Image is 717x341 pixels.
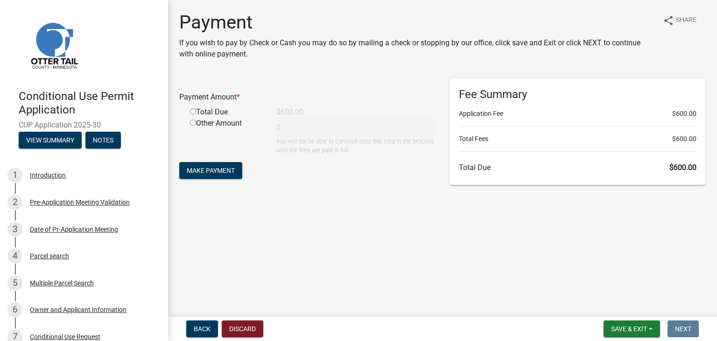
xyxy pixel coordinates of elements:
li: Application Fee [459,109,696,119]
button: shareShare [655,11,704,29]
div: Owner and Applicant Information [30,306,127,313]
span: Back [194,325,211,333]
span: Make Payment [187,167,235,174]
div: Conditional Use Request [30,334,100,340]
h6: Fee Summary [459,88,696,101]
i: share [663,15,674,26]
span: $600.00 [669,163,696,172]
span: Save & Exit [611,325,647,333]
button: Discard [222,320,263,337]
wm-modal-confirm: Notes [85,137,121,144]
button: Make Payment [179,162,242,179]
button: Back [186,320,218,337]
button: View Summary [19,132,82,149]
img: Otter Tail County, Minnesota [19,10,89,80]
p: If you wish to pay by Check or Cash you may do so by mailing a check or stopping by our office, c... [179,37,655,60]
div: Multiple Parcel Search [30,280,94,286]
div: 5 [7,276,22,291]
div: Total Due [183,107,269,118]
span: $600.00 [672,109,696,119]
div: Introduction [30,172,66,178]
wm-modal-confirm: Summary [19,137,82,144]
button: Save & Exit [604,320,660,337]
div: Date of Pr-Application Meeting [30,226,118,233]
h4: Conditional Use Permit Application [19,90,161,117]
span: CUP Application 2025-30 [19,121,149,129]
div: Other Amount [183,118,269,155]
h6: Total Due [459,163,696,172]
div: 4 [7,249,22,263]
div: Pre-Application Meeting Validation [30,199,130,206]
li: Total Fees [459,134,696,144]
div: 1 [7,168,22,183]
h1: Payment [179,11,655,34]
button: Notes [85,132,121,149]
span: $600.00 [672,134,696,144]
div: 6 [7,302,22,317]
button: Next [668,320,699,337]
div: Parcel search [30,253,69,259]
div: Payment Amount [172,92,443,103]
div: 3 [7,222,22,237]
span: Next [675,325,691,333]
span: Share [676,15,696,26]
div: 2 [7,195,22,210]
